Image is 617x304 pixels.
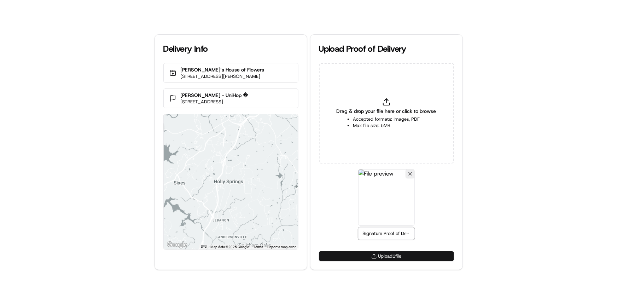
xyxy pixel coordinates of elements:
[181,66,264,73] p: [PERSON_NAME]‘s House of Flowers
[211,245,249,249] span: Map data ©2025 Google
[353,116,420,122] li: Accepted formats: Images, PDF
[268,245,296,249] a: Report a map error
[337,108,436,115] span: Drag & drop your file here or click to browse
[358,169,415,226] img: File preview
[165,240,189,249] img: Google
[319,43,454,55] div: Upload Proof of Delivery
[163,43,298,55] div: Delivery Info
[353,122,420,129] li: Max file size: 5MB
[201,245,206,248] button: Keyboard shortcuts
[319,251,454,261] button: Upload1file
[181,73,264,80] p: [STREET_ADDRESS][PERSON_NAME]
[181,92,248,99] p: [PERSON_NAME] - UniHop �
[254,245,263,249] a: Terms (opens in new tab)
[165,240,189,249] a: Open this area in Google Maps (opens a new window)
[181,99,248,105] p: [STREET_ADDRESS]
